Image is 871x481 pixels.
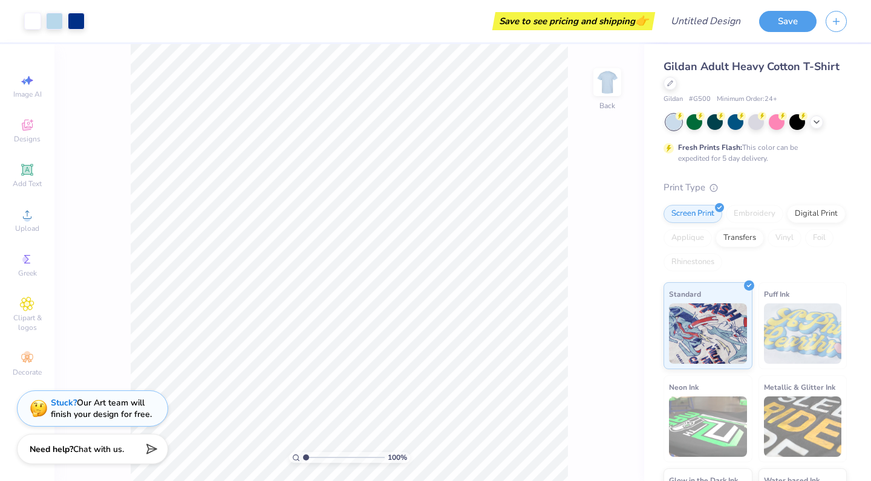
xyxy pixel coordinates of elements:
div: Rhinestones [664,253,722,271]
div: Applique [664,229,712,247]
span: Gildan [664,94,683,105]
input: Untitled Design [661,9,750,33]
span: Chat with us. [73,444,124,455]
span: Decorate [13,367,42,377]
span: Greek [18,268,37,278]
strong: Need help? [30,444,73,455]
div: Transfers [716,229,764,247]
div: Vinyl [768,229,801,247]
span: Designs [14,134,41,144]
div: Our Art team will finish your design for free. [51,397,152,420]
div: Screen Print [664,205,722,223]
div: Back [599,100,615,111]
span: Add Text [13,179,42,189]
img: Standard [669,303,747,364]
img: Puff Ink [764,303,842,364]
strong: Stuck? [51,397,77,408]
div: This color can be expedited for 5 day delivery. [678,142,827,164]
img: Neon Ink [669,396,747,457]
span: Neon Ink [669,381,699,393]
img: Back [595,70,619,94]
div: Print Type [664,181,847,195]
div: Save to see pricing and shipping [495,12,652,30]
div: Embroidery [726,205,783,223]
strong: Fresh Prints Flash: [678,143,742,152]
span: Minimum Order: 24 + [717,94,777,105]
span: 100 % [388,452,407,463]
div: Foil [805,229,833,247]
span: Image AI [13,89,42,99]
button: Save [759,11,817,32]
span: # G500 [689,94,711,105]
span: Metallic & Glitter Ink [764,381,835,393]
span: Gildan Adult Heavy Cotton T-Shirt [664,59,840,74]
div: Digital Print [787,205,846,223]
span: Puff Ink [764,288,789,300]
span: 👉 [635,13,648,28]
span: Upload [15,224,39,233]
span: Clipart & logos [6,313,48,332]
img: Metallic & Glitter Ink [764,396,842,457]
span: Standard [669,288,701,300]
